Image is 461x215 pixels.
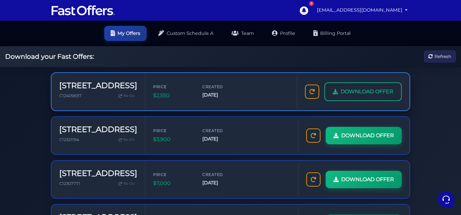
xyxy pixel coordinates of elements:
a: Re-Do [116,92,137,100]
span: Price [153,128,192,134]
button: Start a Conversation [10,75,119,88]
p: Help [100,165,109,170]
a: See all [105,46,119,52]
input: Search for an Article... [15,115,106,121]
a: Team [225,26,260,41]
h3: [STREET_ADDRESS] [59,169,137,178]
button: Refresh [424,51,456,63]
button: Messages [45,156,85,170]
a: Re-Do [116,179,137,188]
span: Created [202,84,241,90]
span: Start a Conversation [47,79,91,84]
iframe: Customerly Messenger Launcher [436,190,456,209]
span: C12307771 [59,181,80,186]
img: dark [10,57,23,70]
a: DOWNLOAD OFFER [326,127,402,144]
button: Help [84,156,124,170]
a: 7 [296,3,311,18]
span: Your Conversations [10,46,52,52]
span: Re-Do [123,93,135,99]
span: $2,550 [153,91,192,100]
a: Open Help Center [81,101,119,106]
p: Home [19,165,30,170]
span: $3,900 [153,135,192,144]
h3: [STREET_ADDRESS] [59,125,137,134]
a: Profile [265,26,302,41]
button: Home [5,156,45,170]
span: Created [202,171,241,178]
p: Messages [56,165,74,170]
h2: Hello [EMAIL_ADDRESS][DOMAIN_NAME] 👋 [5,5,109,36]
a: [EMAIL_ADDRESS][DOMAIN_NAME] [314,4,410,16]
span: DOWNLOAD OFFER [341,131,394,140]
span: DOWNLOAD OFFER [341,175,394,184]
span: Re-Do [123,181,135,187]
span: [DATE] [202,135,241,143]
a: My Offers [104,26,147,41]
span: Price [153,84,192,90]
span: [DATE] [202,91,241,99]
span: C12321194 [59,137,79,142]
span: Find an Answer [10,101,44,106]
a: Re-Do [116,136,137,144]
a: DOWNLOAD OFFER [324,82,402,101]
span: $7,000 [153,179,192,188]
span: Price [153,171,192,178]
span: C12409697 [59,93,82,98]
span: [DATE] [202,179,241,187]
span: Refresh [434,53,451,60]
div: 7 [309,1,314,6]
span: Created [202,128,241,134]
h2: Download your Fast Offers: [5,53,94,60]
h3: [STREET_ADDRESS] [59,81,137,90]
a: Custom Schedule A [152,26,220,41]
span: Re-Do [123,137,135,143]
img: dark [21,57,34,70]
a: DOWNLOAD OFFER [326,171,402,188]
span: DOWNLOAD OFFER [341,87,393,96]
a: Billing Portal [307,26,357,41]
